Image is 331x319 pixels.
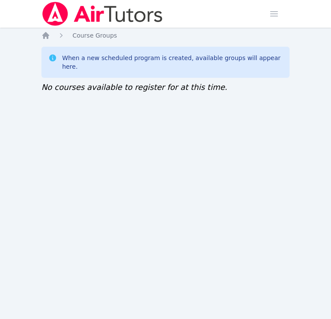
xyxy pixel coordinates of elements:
[41,31,290,40] nav: Breadcrumb
[73,31,117,40] a: Course Groups
[62,54,283,71] div: When a new scheduled program is created, available groups will appear here.
[41,83,227,92] span: No courses available to register for at this time.
[41,2,164,26] img: Air Tutors
[73,32,117,39] span: Course Groups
